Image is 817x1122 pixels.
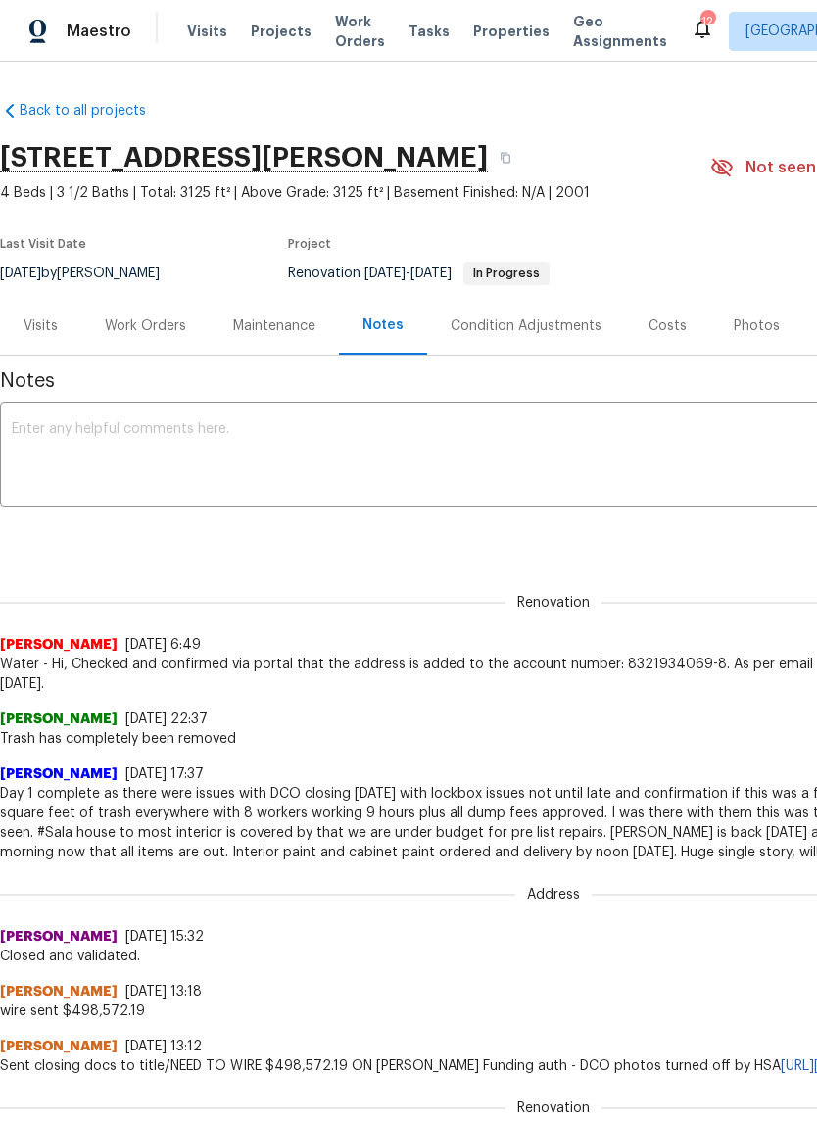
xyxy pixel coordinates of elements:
span: Renovation [288,267,550,280]
span: Project [288,238,331,250]
span: Tasks [408,24,450,38]
span: Renovation [505,1098,601,1118]
span: [DATE] [410,267,452,280]
span: - [364,267,452,280]
span: [DATE] 15:32 [125,930,204,944]
span: [DATE] 13:18 [125,985,202,999]
span: [DATE] 13:12 [125,1040,202,1053]
div: Maintenance [233,317,315,336]
span: Maestro [67,22,131,41]
span: Address [515,885,592,904]
span: Visits [187,22,227,41]
span: Geo Assignments [573,12,667,51]
div: Photos [734,317,780,336]
div: Costs [649,317,687,336]
span: Properties [473,22,550,41]
span: In Progress [465,268,548,279]
div: 12 [700,12,714,31]
span: [DATE] 17:37 [125,767,204,781]
span: Renovation [505,593,601,612]
div: Condition Adjustments [451,317,601,336]
div: Notes [362,316,404,335]
span: [DATE] 6:49 [125,638,201,652]
span: [DATE] [364,267,406,280]
span: Projects [251,22,312,41]
span: Work Orders [335,12,385,51]
button: Copy Address [488,140,523,175]
span: [DATE] 22:37 [125,712,208,726]
div: Visits [24,317,58,336]
div: Work Orders [105,317,186,336]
